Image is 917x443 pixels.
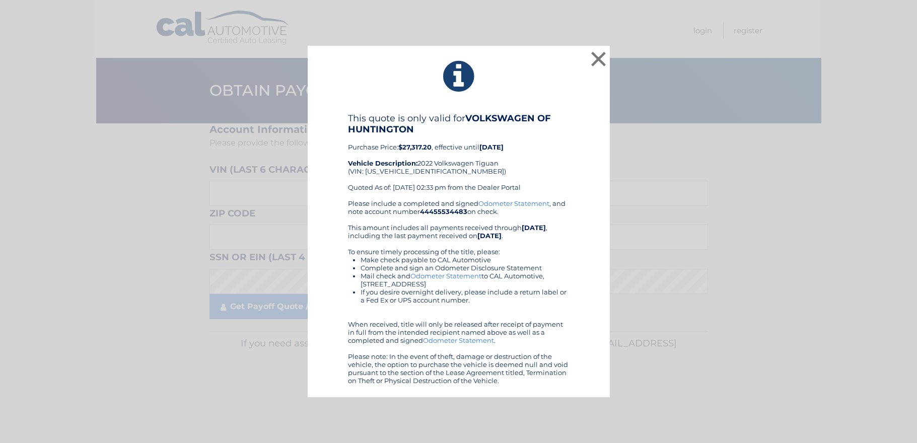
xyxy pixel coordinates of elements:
[361,272,570,288] li: Mail check and to CAL Automotive, [STREET_ADDRESS]
[348,199,570,385] div: Please include a completed and signed , and note account number on check. This amount includes al...
[361,264,570,272] li: Complete and sign an Odometer Disclosure Statement
[361,288,570,304] li: If you desire overnight delivery, please include a return label or a Fed Ex or UPS account number.
[477,232,502,240] b: [DATE]
[348,113,570,199] div: Purchase Price: , effective until 2022 Volkswagen Tiguan (VIN: [US_VEHICLE_IDENTIFICATION_NUMBER]...
[479,143,504,151] b: [DATE]
[398,143,432,151] b: $27,317.20
[348,113,570,135] h4: This quote is only valid for
[478,199,549,207] a: Odometer Statement
[522,224,546,232] b: [DATE]
[348,159,417,167] strong: Vehicle Description:
[420,207,467,215] b: 44455534483
[361,256,570,264] li: Make check payable to CAL Automotive
[589,49,609,69] button: ×
[423,336,494,344] a: Odometer Statement
[410,272,481,280] a: Odometer Statement
[348,113,551,135] b: VOLKSWAGEN OF HUNTINGTON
